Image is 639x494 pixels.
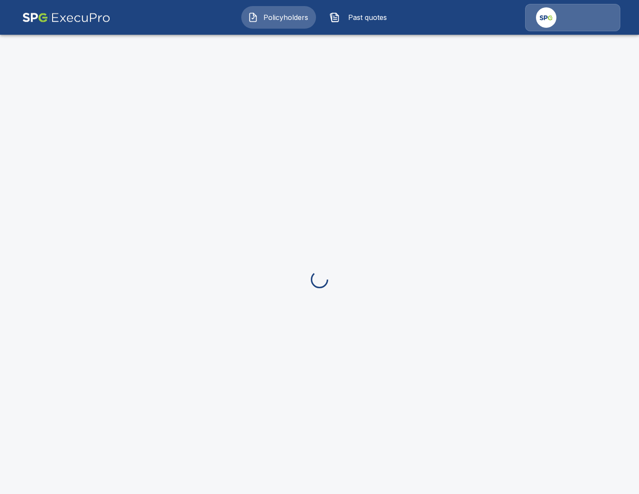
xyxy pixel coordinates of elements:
img: Agency Icon [536,7,556,28]
img: Policyholders Icon [248,12,258,23]
img: AA Logo [22,4,110,31]
button: Policyholders IconPolicyholders [241,6,316,29]
span: Past quotes [343,12,391,23]
img: Past quotes Icon [329,12,340,23]
span: Policyholders [262,12,310,23]
button: Past quotes IconPast quotes [323,6,398,29]
a: Agency Icon [525,4,620,31]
